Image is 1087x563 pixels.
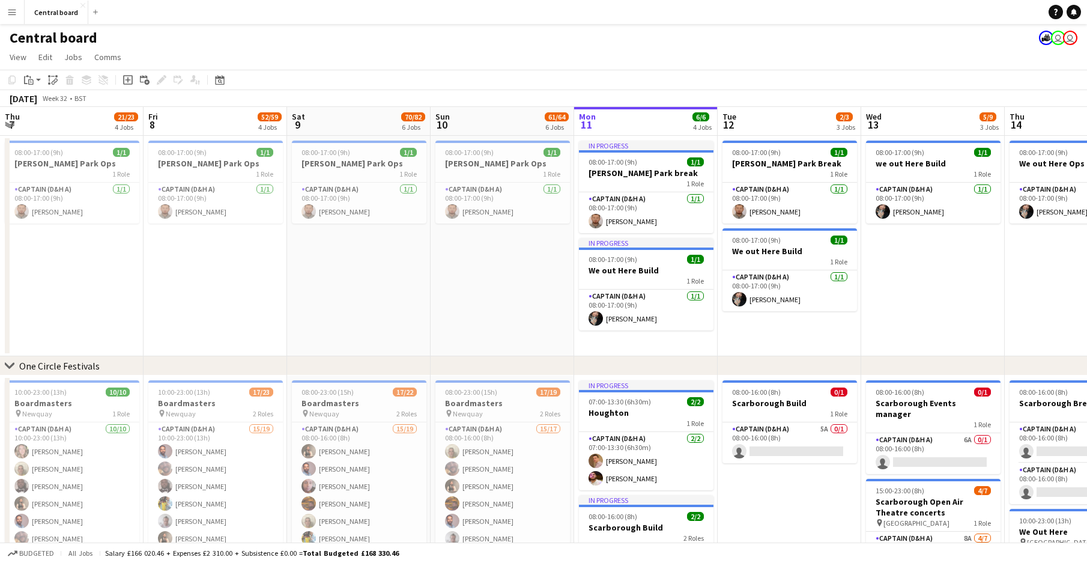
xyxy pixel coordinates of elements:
app-card-role: Captain (D&H A)1/108:00-17:00 (9h)[PERSON_NAME] [579,290,713,330]
span: 2 Roles [683,534,704,543]
span: Fri [148,111,158,122]
div: Salary £166 020.46 + Expenses £2 310.00 + Subsistence £0.00 = [105,549,399,558]
span: 14 [1008,118,1025,132]
span: Week 32 [40,94,70,103]
div: 08:00-17:00 (9h)1/1we out Here Build1 RoleCaptain (D&H A)1/108:00-17:00 (9h)[PERSON_NAME] [866,141,1001,224]
span: 4/7 [974,486,991,495]
span: 08:00-17:00 (9h) [1019,148,1068,157]
span: Total Budgeted £168 330.46 [303,549,399,558]
span: Tue [722,111,736,122]
div: 4 Jobs [258,123,281,132]
span: 10 [434,118,450,132]
app-card-role: Captain (D&H A)1/108:00-17:00 (9h)[PERSON_NAME] [866,183,1001,224]
h3: Boardmasters [435,398,570,409]
span: Sat [292,111,305,122]
span: 0/1 [831,388,847,397]
span: 08:00-17:00 (9h) [732,148,781,157]
span: 17/22 [393,388,417,397]
span: 1/1 [687,255,704,264]
div: 3 Jobs [980,123,999,132]
span: 2 Roles [396,409,417,418]
span: 1 Role [830,169,847,178]
app-job-card: 08:00-23:00 (15h)17/22Boardmasters Newquay2 RolesCaptain (D&H A)15/1908:00-16:00 (8h)[PERSON_NAME... [292,380,426,558]
div: 4 Jobs [693,123,712,132]
app-job-card: 10:00-23:00 (13h)17/23Boardmasters Newquay2 RolesCaptain (D&H A)15/1910:00-23:00 (13h)[PERSON_NAM... [148,380,283,558]
span: 7 [3,118,20,132]
span: 10/10 [106,388,130,397]
span: Mon [579,111,596,122]
app-job-card: 08:00-23:00 (15h)17/19Boardmasters Newquay2 RolesCaptain (D&H A)15/1708:00-16:00 (8h)[PERSON_NAME... [435,380,570,558]
div: 6 Jobs [402,123,425,132]
app-job-card: 10:00-23:00 (13h)10/10Boardmasters Newquay1 RoleCaptain (D&H A)10/1010:00-23:00 (13h)[PERSON_NAME... [5,380,139,558]
h3: [PERSON_NAME] Park Break [722,158,857,169]
div: 08:00-16:00 (8h)0/1Scarborough Events manager1 RoleCaptain (D&H A)6A0/108:00-16:00 (8h) [866,380,1001,474]
span: 08:00-16:00 (8h) [1019,388,1068,397]
span: Edit [38,52,52,62]
app-card-role: Captain (D&H A)5A0/108:00-16:00 (8h) [722,422,857,463]
span: 1/1 [974,148,991,157]
app-job-card: 08:00-17:00 (9h)1/1[PERSON_NAME] Park Ops1 RoleCaptain (D&H A)1/108:00-17:00 (9h)[PERSON_NAME] [148,141,283,224]
app-card-role: Captain (D&H A)1/108:00-17:00 (9h)[PERSON_NAME] [435,183,570,224]
h3: [PERSON_NAME] Park Ops [435,158,570,169]
span: 08:00-16:00 (8h) [589,512,637,521]
app-job-card: 08:00-17:00 (9h)1/1[PERSON_NAME] Park Break1 RoleCaptain (D&H A)1/108:00-17:00 (9h)[PERSON_NAME] [722,141,857,224]
app-job-card: 08:00-17:00 (9h)1/1We out Here Build1 RoleCaptain (D&H A)1/108:00-17:00 (9h)[PERSON_NAME] [722,228,857,311]
span: 08:00-23:00 (15h) [445,388,497,397]
span: 1 Role [256,169,273,178]
span: 1/1 [400,148,417,157]
span: 1 Role [112,169,130,178]
span: 8 [147,118,158,132]
span: 1 Role [973,169,991,178]
span: Sun [435,111,450,122]
span: 21/23 [114,112,138,121]
h3: Boardmasters [5,398,139,409]
h3: [PERSON_NAME] Park Ops [5,158,139,169]
span: 12 [721,118,736,132]
app-job-card: In progress07:00-13:30 (6h30m)2/2Houghton1 RoleCaptain (D&H A)2/207:00-13:30 (6h30m)[PERSON_NAME]... [579,380,713,490]
span: 08:00-17:00 (9h) [589,255,637,264]
app-job-card: In progress08:00-17:00 (9h)1/1[PERSON_NAME] Park break1 RoleCaptain (D&H A)1/108:00-17:00 (9h)[PE... [579,141,713,233]
span: 17/23 [249,388,273,397]
span: 10:00-23:00 (13h) [14,388,67,397]
h3: [PERSON_NAME] Park break [579,168,713,178]
app-card-role: Captain (D&H A)1/108:00-17:00 (9h)[PERSON_NAME] [579,192,713,233]
app-user-avatar: Dan O'Sullivan [1051,31,1065,45]
div: In progress08:00-17:00 (9h)1/1We out Here Build1 RoleCaptain (D&H A)1/108:00-17:00 (9h)[PERSON_NAME] [579,238,713,330]
span: 1 Role [543,169,560,178]
span: 11 [577,118,596,132]
span: 1 Role [399,169,417,178]
span: 1 Role [973,420,991,429]
span: 08:00-17:00 (9h) [445,148,494,157]
a: View [5,49,31,65]
div: 4 Jobs [115,123,138,132]
div: [DATE] [10,93,37,105]
div: In progress [579,380,713,390]
span: Comms [94,52,121,62]
span: Thu [5,111,20,122]
app-job-card: 08:00-17:00 (9h)1/1[PERSON_NAME] Park Ops1 RoleCaptain (D&H A)1/108:00-17:00 (9h)[PERSON_NAME] [292,141,426,224]
h3: [PERSON_NAME] Park Ops [148,158,283,169]
h3: Scarborough Open Air Theatre concerts [866,496,1001,518]
span: 17/19 [536,388,560,397]
div: In progress [579,238,713,248]
div: One Circle Festivals [19,360,100,372]
a: Edit [34,49,57,65]
button: Budgeted [6,547,56,560]
span: 1/1 [831,236,847,245]
div: 3 Jobs [837,123,855,132]
span: 08:00-17:00 (9h) [301,148,350,157]
span: 10:00-23:00 (13h) [158,388,210,397]
button: Central board [25,1,88,24]
app-card-role: Captain (D&H A)1/108:00-17:00 (9h)[PERSON_NAME] [148,183,283,224]
span: 1 Role [830,257,847,266]
span: 2/2 [687,397,704,406]
span: 13 [864,118,882,132]
a: Jobs [59,49,87,65]
span: 10:00-23:00 (13h) [1019,516,1071,525]
app-card-role: Captain (D&H A)6A0/108:00-16:00 (8h) [866,433,1001,474]
app-job-card: 08:00-16:00 (8h)0/1Scarborough Build1 RoleCaptain (D&H A)5A0/108:00-16:00 (8h) [722,380,857,463]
